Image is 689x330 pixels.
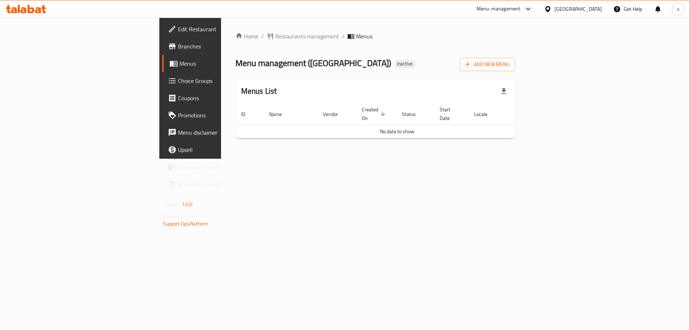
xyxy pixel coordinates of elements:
[465,60,510,69] span: Add New Menu
[342,32,344,41] li: /
[178,180,269,189] span: Grocery Checklist
[162,20,275,38] a: Edit Restaurant
[235,55,391,71] span: Menu management ( [GEOGRAPHIC_DATA] )
[182,200,193,209] span: 1.0.0
[162,176,275,193] a: Grocery Checklist
[178,42,269,51] span: Branches
[554,5,602,13] div: [GEOGRAPHIC_DATA]
[269,110,291,118] span: Name
[477,5,521,13] div: Menu-management
[323,110,347,118] span: Vendor
[380,127,414,136] span: No data to show
[178,145,269,154] span: Upsell
[178,94,269,102] span: Coupons
[241,110,255,118] span: ID
[162,158,275,176] a: Coverage Report
[235,103,559,139] table: enhanced table
[178,76,269,85] span: Choice Groups
[178,25,269,33] span: Edit Restaurant
[267,32,339,41] a: Restaurants management
[162,55,275,72] a: Menus
[162,124,275,141] a: Menu disclaimer
[362,105,388,122] span: Created On
[163,212,196,221] span: Get support on:
[163,200,181,209] span: Version:
[241,86,277,97] h2: Menus List
[474,110,497,118] span: Locale
[162,141,275,158] a: Upsell
[178,128,269,137] span: Menu disclaimer
[275,32,339,41] span: Restaurants management
[179,59,269,68] span: Menus
[163,219,208,228] a: Support.OpsPlatform
[505,103,559,125] th: Actions
[402,110,425,118] span: Status
[394,60,416,68] div: Inactive
[356,32,372,41] span: Menus
[394,61,416,67] span: Inactive
[162,72,275,89] a: Choice Groups
[677,5,679,13] span: a
[178,163,269,171] span: Coverage Report
[162,89,275,107] a: Coupons
[495,83,512,100] div: Export file
[178,111,269,120] span: Promotions
[440,105,460,122] span: Start Date
[235,32,516,41] nav: breadcrumb
[162,107,275,124] a: Promotions
[460,58,515,71] button: Add New Menu
[162,38,275,55] a: Branches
